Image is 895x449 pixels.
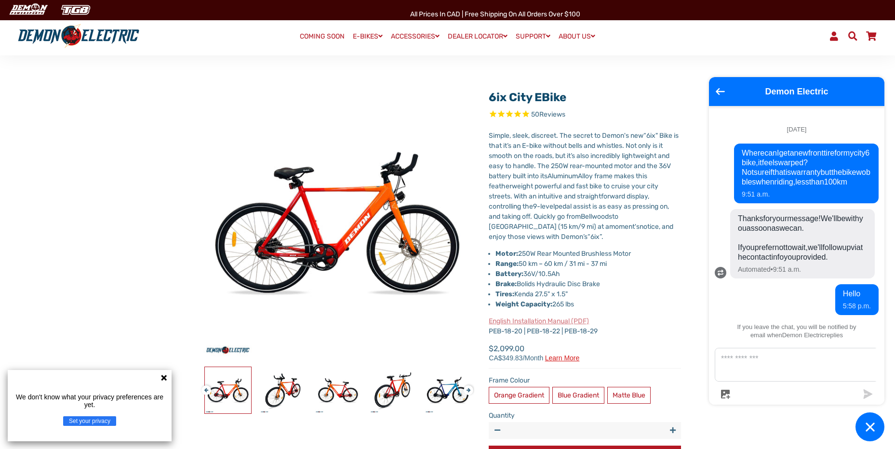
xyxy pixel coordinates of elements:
[495,250,518,258] strong: Motor:
[349,29,386,43] a: E-BIKES
[5,2,51,18] img: Demon Electric
[444,29,511,43] a: DEALER LOCATOR
[489,109,681,120] span: Rated 4.8 out of 5 stars 50 reviews
[370,367,416,413] img: 6ix City eBike - Demon Electric
[489,202,669,221] span: pedal assist is as easy as pressing on, and taking off. Quickly go from
[205,367,251,413] img: 6ix City eBike - Demon Electric
[555,29,599,43] a: ABOUT US
[489,316,681,336] p: PEB-18-20 | PEB-18-22 | PEB-18-29
[495,259,681,269] li: 50 km – 60 km / 31 mi - 37 mi
[489,172,658,211] span: Alloy frame makes this featherweight powerful and fast bike to cruise your city streets. With an ...
[495,280,517,288] strong: Brake:
[533,202,555,211] span: 9-level
[583,233,584,241] span: ’
[63,416,116,426] button: Set your privacy
[607,387,651,404] label: Matte Blue
[495,279,681,289] li: Bolids Hydraulic Disc Brake
[539,110,565,119] span: Reviews
[590,233,600,241] span: 6ix
[315,367,361,413] img: 6ix City eBike - Demon Electric
[495,249,681,259] li: 250W Rear Mounted Brushless Motor
[489,410,681,421] label: Quantity
[201,381,207,392] button: Previous
[601,233,603,241] span: .
[552,387,604,404] label: Blue Gradient
[12,393,168,409] p: We don't know what your privacy preferences are yet.
[489,142,663,160] span: s an E-bike without bells and whistles. Not only is it smooth on the roads, but it
[489,132,643,140] span: Simple, sleek, discreet. The secret to Demon's new
[584,233,588,241] span: s
[464,381,469,392] button: Next
[425,367,471,413] img: 6ix City eBike - Demon Electric
[643,132,646,140] span: “
[489,91,566,104] a: 6ix City eBike
[489,422,506,439] button: Reduce item quantity by one
[512,29,554,43] a: SUPPORT
[495,260,519,268] strong: Range:
[296,30,348,43] a: COMING SOON
[609,223,640,231] span: moment's
[531,110,565,119] span: 50 reviews
[489,317,589,325] a: English Installation Manual (PDF)
[489,152,671,180] span: s also incredibly lightweight and easy to handle. The 250W rear-mounted motor and the 36V battery...
[706,77,887,441] inbox-online-store-chat: Shopify online store chat
[495,300,552,308] strong: Weight Capacity:
[581,212,612,221] span: Bellwoods
[548,172,578,180] span: Aluminum
[600,233,601,241] span: ”
[588,233,590,241] span: “
[495,269,681,279] li: 36V/10.5Ah
[489,387,549,404] label: Orange Gradient
[489,223,673,241] span: notice, and enjoy those views with Demon
[489,375,681,385] label: Frame Colour
[387,29,443,43] a: ACCESSORIES
[56,2,95,18] img: TGB Canada
[507,142,508,150] span: ’
[14,24,143,49] img: Demon Electric logo
[489,212,618,231] span: to [GEOGRAPHIC_DATA] (15 km/9 mi) at a
[260,367,306,413] img: 6ix City eBike - Demon Electric
[495,299,681,309] li: 265 lbs
[489,132,679,150] span: 6ix" Bike is that it
[495,270,523,278] strong: Battery:
[410,10,580,18] span: All Prices in CAD | Free shipping on all orders over $100
[664,422,681,439] button: Increase item quantity by one
[495,289,681,299] li: Kenda 27.5" x 1.5"
[495,290,514,298] strong: Tires:
[489,343,579,361] span: $2,099.00
[489,422,681,439] input: quantity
